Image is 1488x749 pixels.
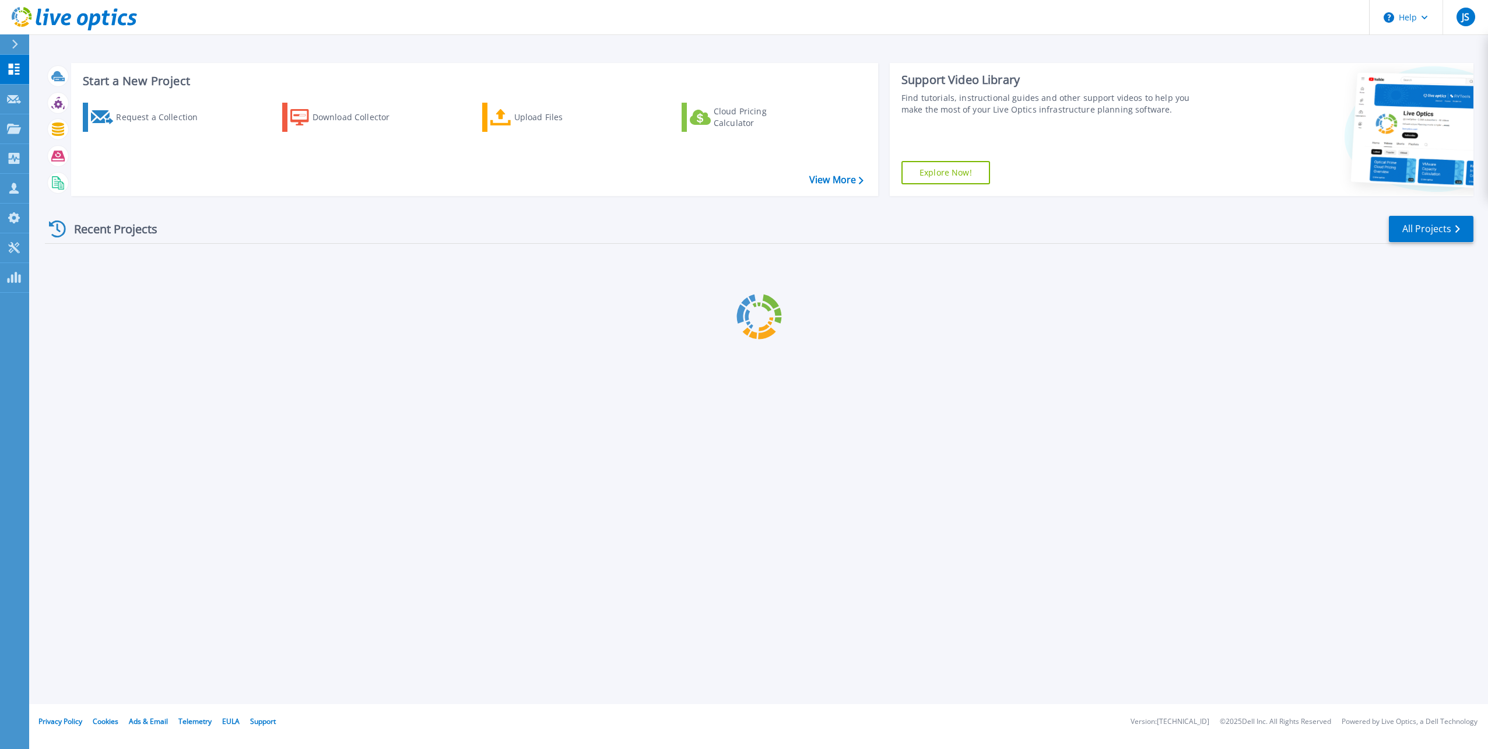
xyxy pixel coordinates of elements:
div: Cloud Pricing Calculator [714,106,807,129]
span: JS [1462,12,1469,22]
div: Download Collector [313,106,406,129]
a: Support [250,716,276,726]
a: Telemetry [178,716,212,726]
a: Cloud Pricing Calculator [682,103,812,132]
li: © 2025 Dell Inc. All Rights Reserved [1220,718,1331,726]
li: Version: [TECHNICAL_ID] [1131,718,1209,726]
div: Upload Files [514,106,608,129]
div: Find tutorials, instructional guides and other support videos to help you make the most of your L... [901,92,1203,116]
h3: Start a New Project [83,75,863,87]
a: Download Collector [282,103,412,132]
a: All Projects [1389,216,1473,242]
div: Request a Collection [116,106,209,129]
div: Recent Projects [45,215,173,243]
a: Cookies [93,716,118,726]
a: Ads & Email [129,716,168,726]
a: EULA [222,716,240,726]
div: Support Video Library [901,72,1203,87]
a: View More [809,174,864,185]
li: Powered by Live Optics, a Dell Technology [1342,718,1478,726]
a: Privacy Policy [38,716,82,726]
a: Upload Files [482,103,612,132]
a: Request a Collection [83,103,213,132]
a: Explore Now! [901,161,990,184]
